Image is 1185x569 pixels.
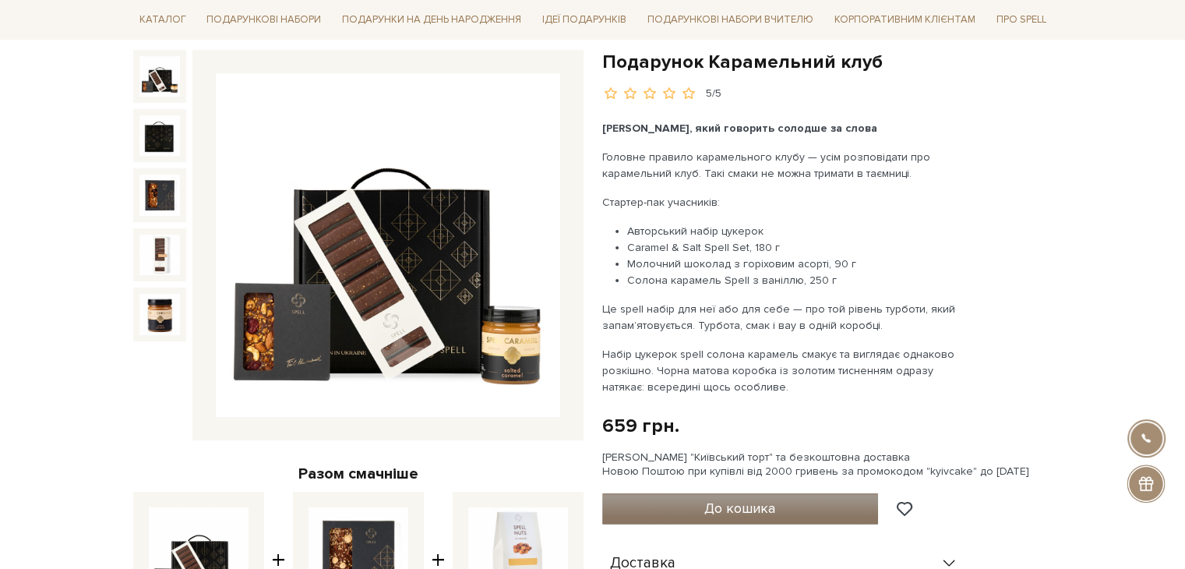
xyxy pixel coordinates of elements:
[627,223,968,239] li: Авторський набір цукерок
[536,8,633,32] a: Ідеї подарунків
[602,451,1053,479] div: [PERSON_NAME] "Київський торт" та безкоштовна доставка Новою Поштою при купівлі від 2000 гривень ...
[139,294,180,334] img: Подарунок Карамельний клуб
[133,464,584,484] div: Разом смачніше
[989,8,1052,32] a: Про Spell
[133,8,192,32] a: Каталог
[627,272,968,288] li: Солона карамель Spell з ваніллю, 250 г
[602,194,968,210] p: Стартер-пак учасників:
[602,301,968,334] p: Це spell набір для неї або для себе — про той рівень турботи, який запам’ятовується. Турбота, сма...
[828,8,982,32] a: Корпоративним клієнтам
[139,115,180,156] img: Подарунок Карамельний клуб
[139,235,180,275] img: Подарунок Карамельний клуб
[602,414,679,438] div: 659 грн.
[627,256,968,272] li: Молочний шоколад з горіховим асорті, 90 г
[336,8,527,32] a: Подарунки на День народження
[627,239,968,256] li: Caramel & Salt Spell Set, 180 г
[602,493,879,525] button: До кошика
[602,149,968,182] p: Головне правило карамельного клубу — усім розповідати про карамельний клуб. Такі смаки не можна т...
[706,87,721,101] div: 5/5
[704,500,775,517] span: До кошика
[216,73,560,418] img: Подарунок Карамельний клуб
[139,175,180,215] img: Подарунок Карамельний клуб
[200,8,327,32] a: Подарункові набори
[641,6,820,33] a: Подарункові набори Вчителю
[139,56,180,97] img: Подарунок Карамельний клуб
[602,122,877,135] b: [PERSON_NAME], який говорить солодше за слова
[602,346,968,395] p: Набір цукерок spell солона карамель смакує та виглядає однаково розкішно. Чорна матова коробка із...
[602,50,1053,74] h1: Подарунок Карамельний клуб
